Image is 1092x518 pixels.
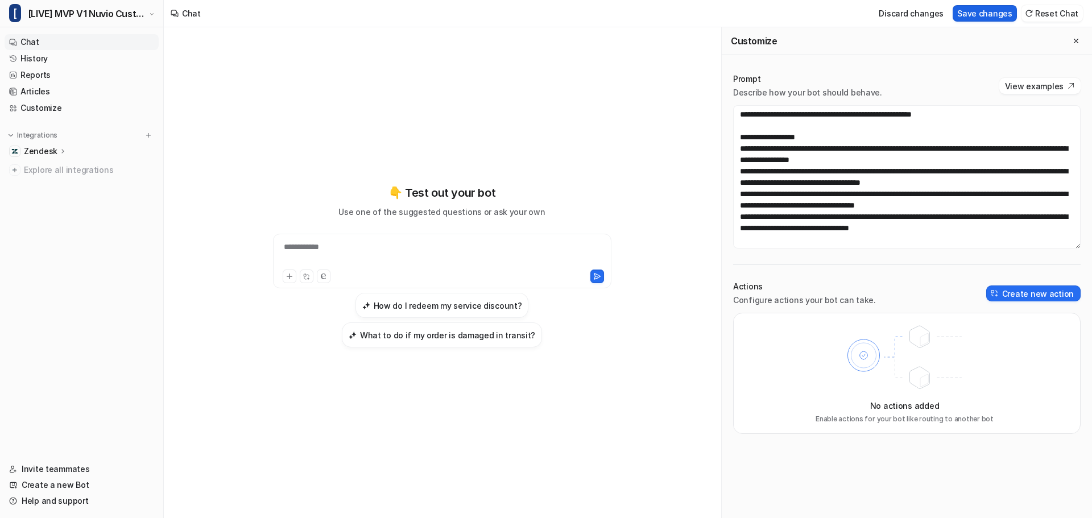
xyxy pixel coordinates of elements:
a: Invite teammates [5,461,159,477]
a: Reports [5,67,159,83]
button: Save changes [953,5,1017,22]
a: Explore all integrations [5,162,159,178]
p: No actions added [870,400,940,412]
p: 👇 Test out your bot [388,184,495,201]
img: How do I redeem my service discount? [362,301,370,310]
a: Customize [5,100,159,116]
p: Actions [733,281,876,292]
img: Zendesk [11,148,18,155]
button: View examples [999,78,1081,94]
button: What to do if my order is damaged in transit?What to do if my order is damaged in transit? [342,322,542,347]
p: Describe how your bot should behave. [733,87,882,98]
img: expand menu [7,131,15,139]
span: [LIVE] MVP V1 Nuvio Customer Service Bot [28,6,146,22]
button: Integrations [5,130,61,141]
button: How do I redeem my service discount?How do I redeem my service discount? [355,293,529,318]
a: Chat [5,34,159,50]
button: Reset Chat [1021,5,1083,22]
a: Articles [5,84,159,100]
img: reset [1025,9,1033,18]
div: Chat [182,7,201,19]
p: Use one of the suggested questions or ask your own [338,206,545,218]
button: Create new action [986,285,1081,301]
img: create-action-icon.svg [991,289,999,297]
p: Configure actions your bot can take. [733,295,876,306]
img: What to do if my order is damaged in transit? [349,331,357,339]
button: Close flyout [1069,34,1083,48]
h3: What to do if my order is damaged in transit? [360,329,535,341]
p: Prompt [733,73,882,85]
a: Create a new Bot [5,477,159,493]
span: [ [9,4,21,22]
h2: Customize [731,35,777,47]
button: Discard changes [874,5,948,22]
img: menu_add.svg [144,131,152,139]
span: Explore all integrations [24,161,154,179]
p: Integrations [17,131,57,140]
p: Zendesk [24,146,57,157]
a: History [5,51,159,67]
img: explore all integrations [9,164,20,176]
h3: How do I redeem my service discount? [374,300,522,312]
p: Enable actions for your bot like routing to another bot [816,414,994,424]
a: Help and support [5,493,159,509]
